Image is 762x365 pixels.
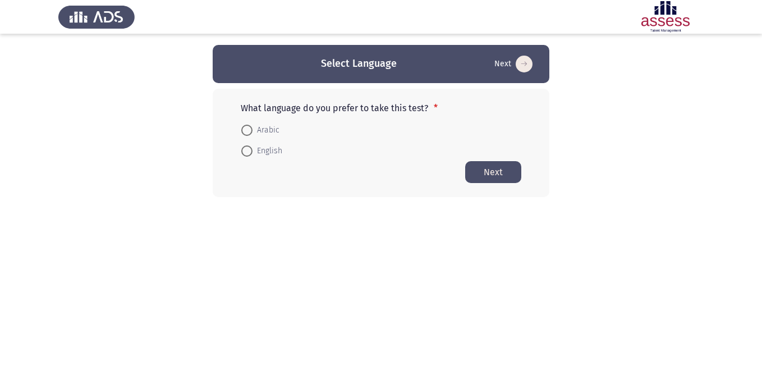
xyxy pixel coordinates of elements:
button: Start assessment [491,55,536,73]
h3: Select Language [321,57,397,71]
span: English [253,144,282,158]
span: Arabic [253,124,279,137]
img: Assessment logo of ASSESS Focus 4 Modules (EN/AR) - RME - Intermediate [627,1,704,33]
button: Start assessment [465,161,521,183]
img: Assess Talent Management logo [58,1,135,33]
p: What language do you prefer to take this test? [241,103,521,113]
